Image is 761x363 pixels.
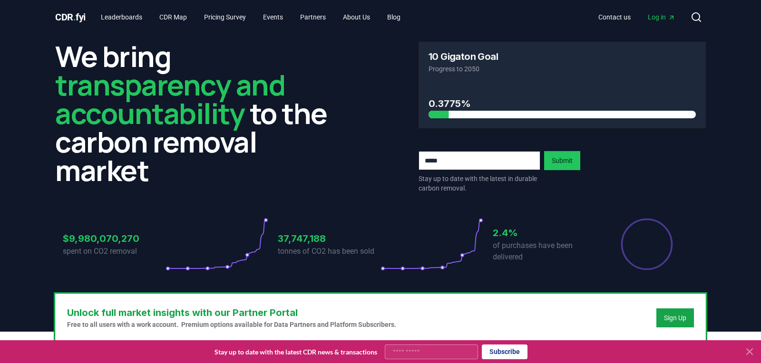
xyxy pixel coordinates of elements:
[429,96,696,111] h3: 0.3775%
[335,9,378,26] a: About Us
[55,65,285,133] span: transparency and accountability
[196,9,254,26] a: Pricing Survey
[152,9,195,26] a: CDR Map
[493,226,595,240] h3: 2.4%
[67,320,396,329] p: Free to all users with a work account. Premium options available for Data Partners and Platform S...
[620,218,673,271] div: Percentage of sales delivered
[67,306,396,320] h3: Unlock full market insights with our Partner Portal
[493,240,595,263] p: of purchases have been delivered
[664,313,686,323] a: Sign Up
[544,151,580,170] button: Submit
[255,9,291,26] a: Events
[73,11,76,23] span: .
[640,9,683,26] a: Log in
[429,52,498,61] h3: 10 Gigaton Goal
[656,308,694,327] button: Sign Up
[429,64,696,74] p: Progress to 2050
[278,246,380,257] p: tonnes of CO2 has been sold
[591,9,638,26] a: Contact us
[293,9,333,26] a: Partners
[591,9,683,26] nav: Main
[63,246,166,257] p: spent on CO2 removal
[648,12,675,22] span: Log in
[93,9,408,26] nav: Main
[380,9,408,26] a: Blog
[278,231,380,246] h3: 37,747,188
[55,11,86,23] span: CDR fyi
[419,174,540,193] p: Stay up to date with the latest in durable carbon removal.
[55,42,342,184] h2: We bring to the carbon removal market
[63,231,166,246] h3: $9,980,070,270
[93,9,150,26] a: Leaderboards
[55,10,86,24] a: CDR.fyi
